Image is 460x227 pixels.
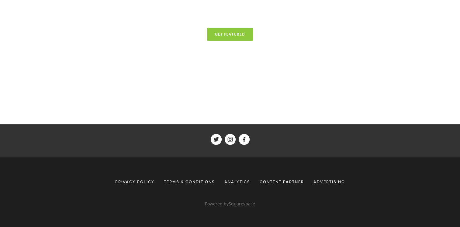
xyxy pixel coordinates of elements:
a: ShelfTrend [225,134,236,145]
a: Content Partner [256,176,308,187]
div: Analytics [220,176,254,187]
a: Terms & Conditions [160,176,219,187]
a: ShelfTrend [211,134,222,145]
a: Privacy Policy [115,176,158,187]
a: Advertising [310,176,345,187]
a: ShelfTrend [239,134,250,145]
span: Advertising [313,179,345,184]
span: Content Partner [260,179,304,184]
span: Terms & Conditions [164,179,215,184]
a: Squarespace [229,201,255,207]
p: Powered by [85,200,375,208]
span: Privacy Policy [115,179,154,184]
a: Get Featured [207,28,253,41]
